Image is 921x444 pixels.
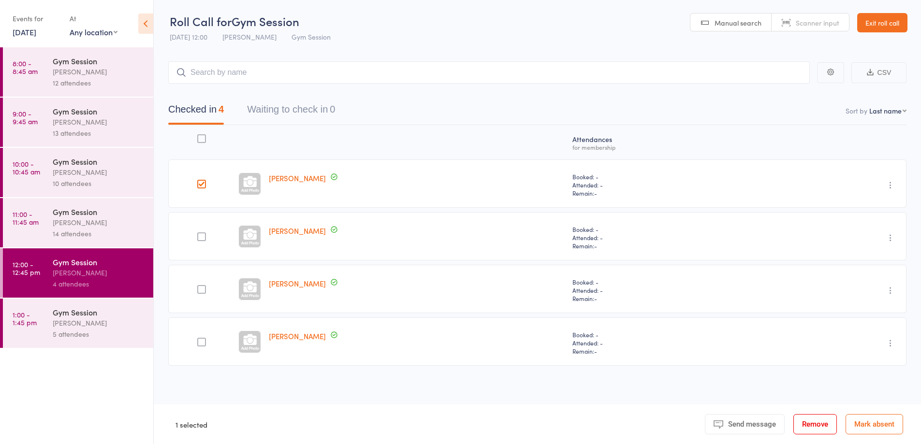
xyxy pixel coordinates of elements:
button: Send message [705,414,785,434]
span: Attended: - [572,233,764,242]
div: 10 attendees [53,178,145,189]
button: Mark absent [846,414,903,434]
span: Send message [728,420,776,429]
a: Exit roll call [857,13,907,32]
span: Roll Call for [170,13,232,29]
button: Remove [793,414,837,434]
div: Gym Session [53,257,145,267]
div: Events for [13,11,60,27]
span: Manual search [715,18,761,28]
button: CSV [851,62,906,83]
div: Atten­dances [569,129,768,155]
span: Remain: [572,294,764,302]
div: 13 attendees [53,128,145,139]
label: Sort by [846,106,867,115]
span: Gym Session [232,13,299,29]
span: - [594,242,597,250]
a: 8:00 -8:45 amGym Session[PERSON_NAME]12 attendees [3,47,153,97]
time: 11:00 - 11:45 am [13,210,39,226]
a: [PERSON_NAME] [269,173,326,183]
span: Remain: [572,189,764,197]
div: Last name [869,106,902,115]
a: 11:00 -11:45 amGym Session[PERSON_NAME]14 attendees [3,198,153,247]
span: - [594,189,597,197]
a: [PERSON_NAME] [269,278,326,288]
button: Checked in4 [168,99,224,125]
div: [PERSON_NAME] [53,267,145,278]
a: [PERSON_NAME] [269,331,326,341]
a: [PERSON_NAME] [269,226,326,236]
div: 12 attendees [53,77,145,88]
a: 10:00 -10:45 amGym Session[PERSON_NAME]10 attendees [3,148,153,197]
span: Scanner input [796,18,839,28]
div: 1 selected [175,414,207,434]
div: At [70,11,117,27]
div: Gym Session [53,106,145,116]
span: Booked: - [572,172,764,181]
time: 9:00 - 9:45 am [13,110,38,125]
div: [PERSON_NAME] [53,116,145,128]
div: Gym Session [53,206,145,217]
div: 4 attendees [53,278,145,289]
div: 14 attendees [53,228,145,239]
div: [PERSON_NAME] [53,217,145,228]
time: 12:00 - 12:45 pm [13,260,40,276]
div: Gym Session [53,307,145,317]
div: 4 [219,104,224,115]
span: [DATE] 12:00 [170,32,207,42]
a: 1:00 -1:45 pmGym Session[PERSON_NAME]5 attendees [3,299,153,348]
span: Booked: - [572,225,764,233]
div: [PERSON_NAME] [53,317,145,329]
time: 1:00 - 1:45 pm [13,311,37,326]
div: 5 attendees [53,329,145,340]
time: 8:00 - 8:45 am [13,59,38,75]
button: Waiting to check in0 [247,99,335,125]
span: [PERSON_NAME] [222,32,277,42]
span: Attended: - [572,286,764,294]
div: Any location [70,27,117,37]
span: Attended: - [572,181,764,189]
span: - [594,347,597,355]
time: 10:00 - 10:45 am [13,160,40,175]
a: 12:00 -12:45 pmGym Session[PERSON_NAME]4 attendees [3,248,153,298]
a: [DATE] [13,27,36,37]
div: Gym Session [53,56,145,66]
span: Remain: [572,242,764,250]
span: Gym Session [292,32,331,42]
div: Gym Session [53,156,145,167]
a: 9:00 -9:45 amGym Session[PERSON_NAME]13 attendees [3,98,153,147]
span: Booked: - [572,278,764,286]
div: [PERSON_NAME] [53,167,145,178]
span: Attended: - [572,339,764,347]
span: Remain: [572,347,764,355]
input: Search by name [168,61,810,84]
div: [PERSON_NAME] [53,66,145,77]
div: for membership [572,144,764,150]
div: 0 [330,104,335,115]
span: Booked: - [572,330,764,339]
span: - [594,294,597,302]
